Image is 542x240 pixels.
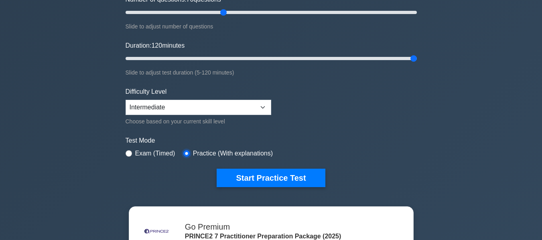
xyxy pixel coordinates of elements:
[126,68,417,77] div: Slide to adjust test duration (5-120 minutes)
[126,22,417,31] div: Slide to adjust number of questions
[126,87,167,97] label: Difficulty Level
[217,169,325,187] button: Start Practice Test
[151,42,162,49] span: 120
[126,117,271,126] div: Choose based on your current skill level
[126,41,185,50] label: Duration: minutes
[193,149,273,158] label: Practice (With explanations)
[135,149,175,158] label: Exam (Timed)
[126,136,417,145] label: Test Mode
